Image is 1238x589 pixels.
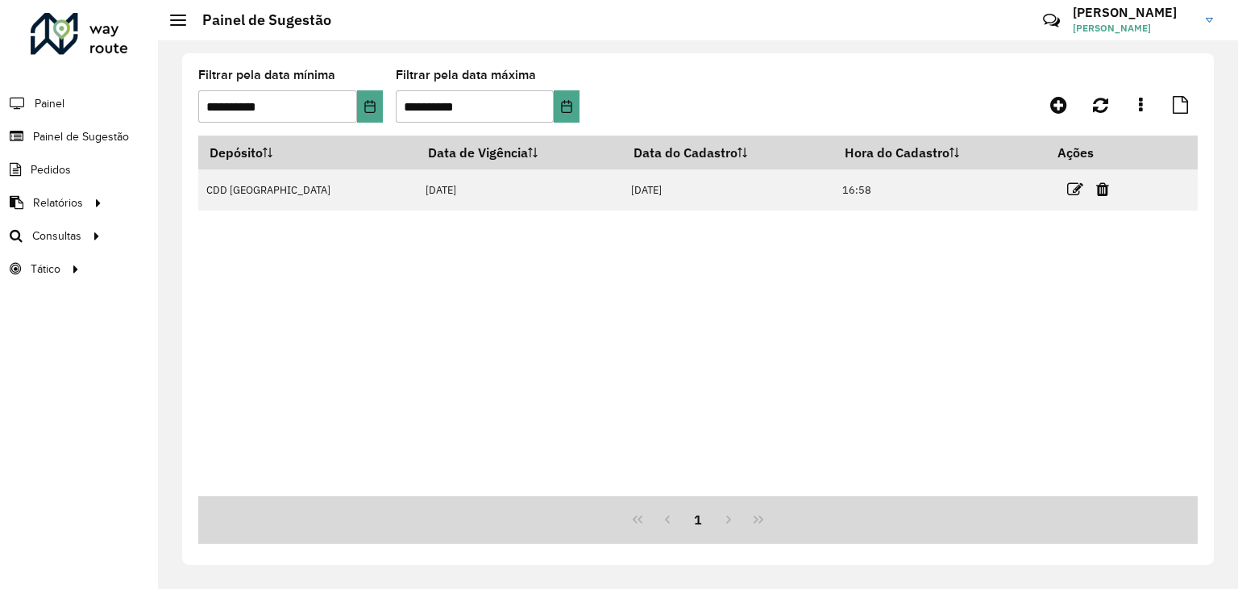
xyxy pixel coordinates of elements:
button: Choose Date [554,90,580,123]
th: Data do Cadastro [622,136,833,169]
span: Relatórios [33,194,83,211]
td: [DATE] [622,169,833,211]
a: Editar [1067,178,1083,200]
h3: [PERSON_NAME] [1073,5,1194,20]
span: Tático [31,261,60,278]
label: Filtrar pela data máxima [396,65,536,85]
th: Hora do Cadastro [833,136,1046,169]
button: 1 [683,504,713,535]
button: Choose Date [357,90,383,123]
span: Consultas [32,228,81,244]
h2: Painel de Sugestão [186,11,331,29]
span: Painel [35,95,64,112]
td: [DATE] [418,169,622,211]
td: 16:58 [833,169,1046,211]
a: Excluir [1096,178,1109,200]
label: Filtrar pela data mínima [198,65,335,85]
span: Painel de Sugestão [33,128,129,145]
td: CDD [GEOGRAPHIC_DATA] [198,169,418,211]
th: Depósito [198,136,418,169]
span: [PERSON_NAME] [1073,21,1194,36]
a: Contato Rápido [1034,3,1069,38]
th: Ações [1046,136,1143,169]
th: Data de Vigência [418,136,622,169]
span: Pedidos [31,161,71,178]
